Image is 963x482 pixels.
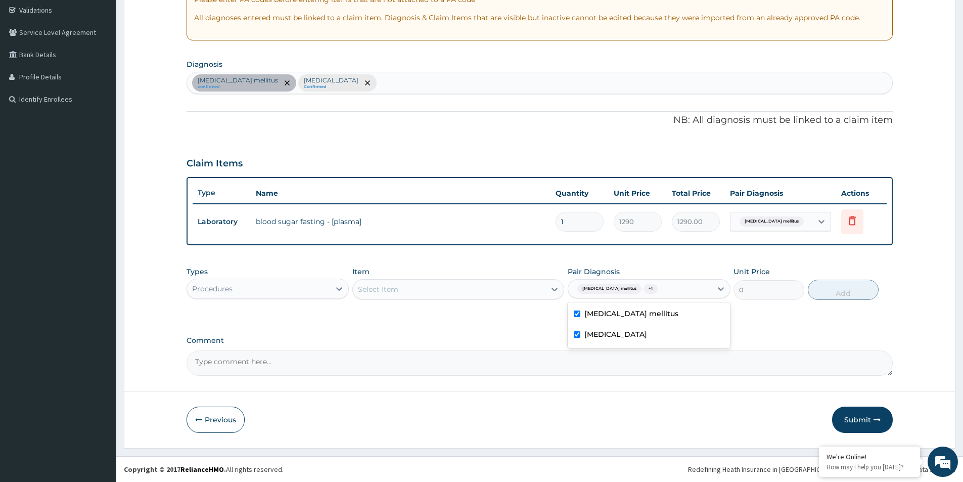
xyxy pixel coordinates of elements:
[193,212,251,231] td: Laboratory
[124,465,226,474] strong: Copyright © 2017 .
[192,284,233,294] div: Procedures
[609,183,667,203] th: Unit Price
[193,184,251,202] th: Type
[827,452,912,461] div: We're Online!
[808,280,879,300] button: Add
[577,284,641,294] span: [MEDICAL_DATA] mellitus
[187,268,208,276] label: Types
[187,407,245,433] button: Previous
[187,336,893,345] label: Comment
[283,78,292,87] span: remove selection option
[187,114,893,127] p: NB: All diagnosis must be linked to a claim item
[19,51,41,76] img: d_794563401_company_1708531726252_794563401
[180,465,224,474] a: RelianceHMO
[116,456,963,482] footer: All rights reserved.
[827,463,912,471] p: How may I help you today?
[198,76,278,84] p: [MEDICAL_DATA] mellitus
[166,5,190,29] div: Minimize live chat window
[304,84,358,90] small: Confirmed
[352,267,370,277] label: Item
[644,284,658,294] span: + 1
[358,284,398,294] div: Select Item
[304,76,358,84] p: [MEDICAL_DATA]
[187,158,243,169] h3: Claim Items
[59,127,140,230] span: We're online!
[725,183,836,203] th: Pair Diagnosis
[688,464,955,474] div: Redefining Heath Insurance in [GEOGRAPHIC_DATA] using Telemedicine and Data Science!
[568,267,620,277] label: Pair Diagnosis
[198,84,278,90] small: confirmed
[584,309,678,319] label: [MEDICAL_DATA] mellitus
[584,329,647,339] label: [MEDICAL_DATA]
[551,183,609,203] th: Quantity
[832,407,893,433] button: Submit
[5,276,193,312] textarea: Type your message and hit 'Enter'
[251,183,551,203] th: Name
[363,78,372,87] span: remove selection option
[53,57,170,70] div: Chat with us now
[733,267,770,277] label: Unit Price
[667,183,725,203] th: Total Price
[194,13,885,23] p: All diagnoses entered must be linked to a claim item. Diagnosis & Claim Items that are visible bu...
[187,59,222,69] label: Diagnosis
[251,211,551,232] td: blood sugar fasting - [plasma]
[836,183,887,203] th: Actions
[740,216,804,227] span: [MEDICAL_DATA] mellitus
